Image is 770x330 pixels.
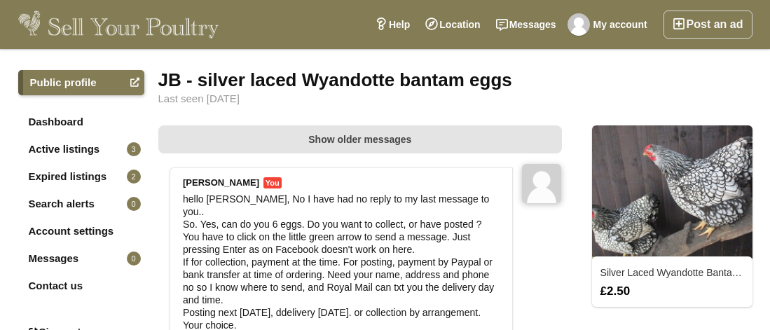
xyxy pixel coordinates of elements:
[127,142,141,156] span: 3
[127,170,141,184] span: 2
[522,164,561,203] img: Carol Connor
[18,70,144,95] a: Public profile
[367,11,418,39] a: Help
[18,273,144,298] a: Contact us
[568,13,590,36] img: Carol Connor
[127,197,141,211] span: 0
[18,219,144,244] a: Account settings
[18,191,144,216] a: Search alerts0
[18,11,219,39] img: Sell Your Poultry
[18,164,144,189] a: Expired listings2
[127,252,141,266] span: 0
[18,109,144,135] a: Dashboard
[593,284,751,297] div: £2.50
[564,11,655,39] a: My account
[158,70,752,90] div: JB - silver laced Wyandotte bantam eggs
[664,11,752,39] a: Post an ad
[308,134,411,145] span: Show older messages
[18,137,144,162] a: Active listings3
[418,11,488,39] a: Location
[183,177,259,188] strong: [PERSON_NAME]
[158,93,752,104] div: Last seen [DATE]
[18,246,144,271] a: Messages0
[263,177,282,188] span: You
[488,11,564,39] a: Messages
[592,125,752,259] img: 2407_thumbnail.jpg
